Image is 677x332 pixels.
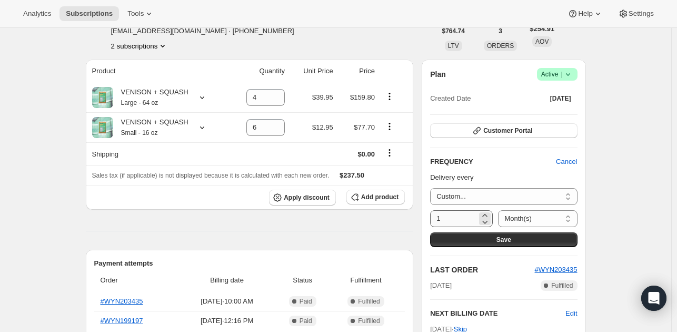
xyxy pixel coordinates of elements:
span: Status [278,275,327,286]
button: 3 [492,24,509,38]
button: Help [561,6,609,21]
span: Active [541,69,573,80]
a: #WYN199197 [101,317,143,325]
span: [EMAIL_ADDRESS][DOMAIN_NAME] · [PHONE_NUMBER] [111,26,303,36]
span: Add product [361,193,399,201]
span: Tools [127,9,144,18]
div: Open Intercom Messenger [641,286,666,311]
button: $764.74 [436,24,471,38]
span: $237.50 [340,171,364,179]
button: Customer Portal [430,123,577,138]
span: Billing date [182,275,272,286]
h2: NEXT BILLING DATE [430,308,565,319]
span: Sales tax (if applicable) is not displayed because it is calculated with each new order. [92,172,330,179]
th: Price [336,60,378,83]
span: [DATE] [550,94,571,103]
button: Add product [346,190,405,204]
button: Tools [121,6,161,21]
p: Delivery every [430,172,577,183]
button: Product actions [111,41,168,51]
th: Product [86,60,228,83]
button: Save [430,232,577,247]
img: product img [92,87,113,108]
img: product img [92,117,113,138]
span: Customer Portal [483,126,532,135]
h2: FREQUENCY [430,157,556,167]
h2: LAST ORDER [430,265,534,275]
span: $12.95 [312,123,333,131]
h2: Payment attempts [94,258,405,269]
span: AOV [535,38,549,45]
button: Subscriptions [59,6,119,21]
small: Small - 16 oz [121,129,158,136]
span: $0.00 [357,150,375,158]
span: $254.91 [530,24,554,34]
span: Subscriptions [66,9,113,18]
button: #WYN203435 [535,265,578,275]
button: [DATE] [544,91,578,106]
button: Product actions [381,121,398,132]
th: Quantity [228,60,288,83]
span: Apply discount [284,193,330,202]
button: Edit [565,308,577,319]
button: Product actions [381,91,398,102]
th: Order [94,269,179,292]
span: [DATE] · 12:16 PM [182,316,272,326]
span: Fulfilled [358,317,380,325]
span: $77.70 [354,123,375,131]
span: $764.74 [442,27,465,35]
span: ORDERS [487,42,514,50]
button: Apply discount [269,190,336,206]
span: [DATE] · 10:00 AM [182,296,272,307]
span: LTV [448,42,459,50]
span: $159.80 [350,93,375,101]
span: Cancel [556,157,577,167]
div: VENISON + SQUASH [113,117,188,138]
span: Created Date [430,93,471,104]
span: Fulfilled [551,281,573,290]
span: [DATE] [430,280,452,291]
span: Save [496,236,511,244]
span: Fulfilled [358,297,380,306]
a: #WYN203435 [101,297,143,305]
span: Paid [300,297,312,306]
th: Shipping [86,142,228,165]
div: VENISON + SQUASH [113,87,188,108]
button: Settings [612,6,660,21]
span: Help [578,9,592,18]
a: #WYN203435 [535,266,578,274]
span: Settings [629,9,654,18]
h2: Plan [430,69,446,80]
button: Analytics [17,6,57,21]
span: $39.95 [312,93,333,101]
button: Shipping actions [381,147,398,159]
th: Unit Price [288,60,336,83]
span: Paid [300,317,312,325]
span: | [561,70,562,79]
span: Analytics [23,9,51,18]
small: Large - 64 oz [121,99,158,106]
span: 3 [499,27,502,35]
button: Cancel [550,153,583,170]
span: Fulfillment [333,275,399,286]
